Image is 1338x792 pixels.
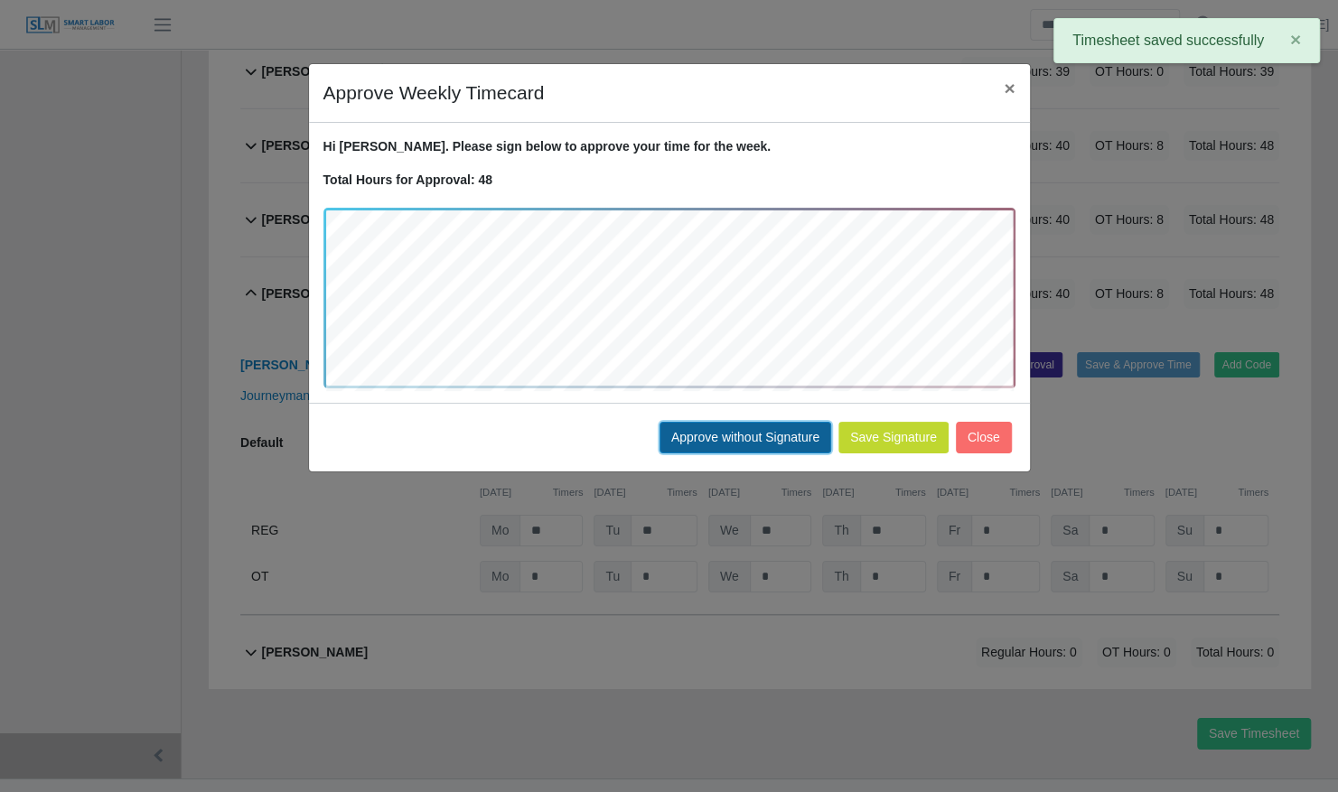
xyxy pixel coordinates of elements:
div: Timesheet saved successfully [1053,18,1320,63]
strong: Hi [PERSON_NAME]. Please sign below to approve your time for the week. [323,139,772,154]
span: × [1004,78,1015,98]
h4: Approve Weekly Timecard [323,79,545,107]
button: Close [956,422,1012,453]
span: × [1290,29,1301,50]
button: Close [989,64,1029,112]
button: Approve without Signature [660,422,831,453]
button: Save Signature [838,422,949,453]
strong: Total Hours for Approval: 48 [323,172,492,187]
